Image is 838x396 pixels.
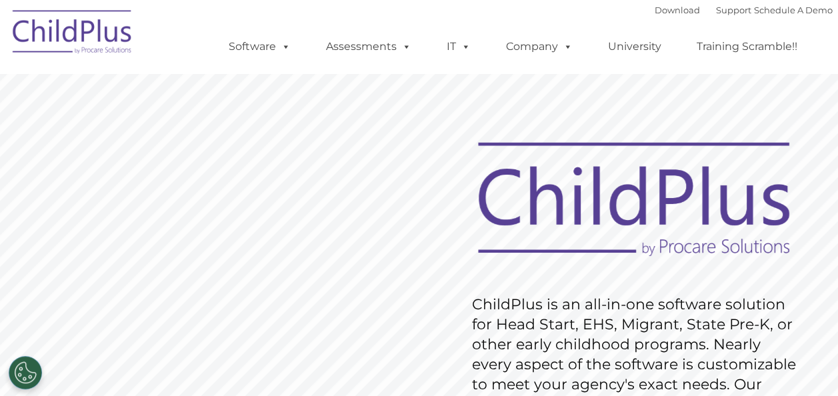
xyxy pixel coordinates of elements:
a: IT [433,33,484,60]
a: Assessments [313,33,425,60]
a: Schedule A Demo [754,5,833,15]
a: Company [493,33,586,60]
a: Download [655,5,700,15]
button: Cookies Settings [9,356,42,389]
img: ChildPlus by Procare Solutions [6,1,139,67]
a: Training Scramble!! [683,33,811,60]
a: Software [215,33,304,60]
a: University [595,33,675,60]
font: | [655,5,833,15]
a: Support [716,5,751,15]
